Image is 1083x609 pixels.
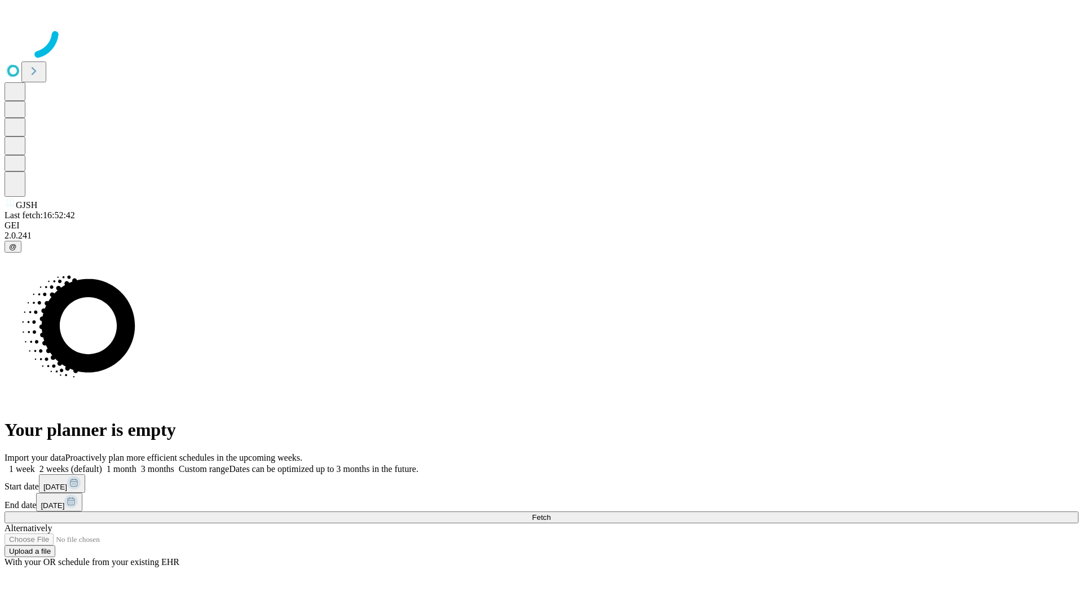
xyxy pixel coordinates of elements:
[65,453,302,462] span: Proactively plan more efficient schedules in the upcoming weeks.
[39,464,102,474] span: 2 weeks (default)
[9,464,35,474] span: 1 week
[5,511,1078,523] button: Fetch
[16,200,37,210] span: GJSH
[5,420,1078,440] h1: Your planner is empty
[5,545,55,557] button: Upload a file
[179,464,229,474] span: Custom range
[5,231,1078,241] div: 2.0.241
[43,483,67,491] span: [DATE]
[5,220,1078,231] div: GEI
[39,474,85,493] button: [DATE]
[5,474,1078,493] div: Start date
[5,523,52,533] span: Alternatively
[5,210,75,220] span: Last fetch: 16:52:42
[229,464,418,474] span: Dates can be optimized up to 3 months in the future.
[41,501,64,510] span: [DATE]
[5,493,1078,511] div: End date
[5,241,21,253] button: @
[5,453,65,462] span: Import your data
[36,493,82,511] button: [DATE]
[141,464,174,474] span: 3 months
[107,464,137,474] span: 1 month
[532,513,551,522] span: Fetch
[9,242,17,251] span: @
[5,557,179,567] span: With your OR schedule from your existing EHR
